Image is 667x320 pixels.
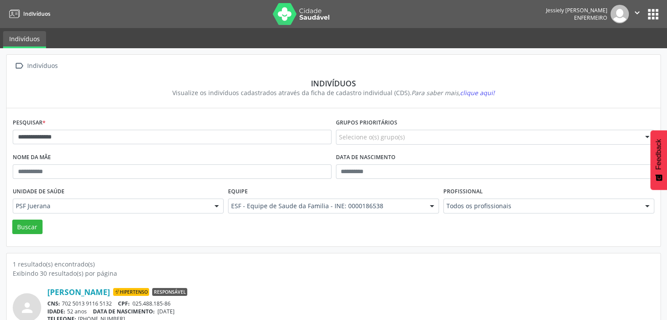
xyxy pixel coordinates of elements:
[13,185,64,199] label: Unidade de saúde
[13,269,654,278] div: Exibindo 30 resultado(s) por página
[411,89,495,97] i: Para saber mais,
[13,260,654,269] div: 1 resultado(s) encontrado(s)
[228,185,248,199] label: Equipe
[6,7,50,21] a: Indivíduos
[336,151,396,164] label: Data de nascimento
[16,202,206,210] span: PSF Juerana
[443,185,483,199] label: Profissional
[47,300,60,307] span: CNS:
[574,14,607,21] span: Enfermeiro
[47,300,654,307] div: 702 5013 9116 5132
[19,88,648,97] div: Visualize os indivíduos cadastrados através da ficha de cadastro individual (CDS).
[13,151,51,164] label: Nome da mãe
[93,308,155,315] span: DATA DE NASCIMENTO:
[629,5,646,23] button: 
[336,116,397,130] label: Grupos prioritários
[13,60,25,72] i: 
[19,78,648,88] div: Indivíduos
[610,5,629,23] img: img
[632,8,642,18] i: 
[157,308,175,315] span: [DATE]
[25,60,59,72] div: Indivíduos
[12,220,43,235] button: Buscar
[339,132,405,142] span: Selecione o(s) grupo(s)
[23,10,50,18] span: Indivíduos
[118,300,130,307] span: CPF:
[646,7,661,22] button: apps
[13,116,46,130] label: Pesquisar
[47,287,110,297] a: [PERSON_NAME]
[47,308,65,315] span: IDADE:
[446,202,636,210] span: Todos os profissionais
[3,31,46,48] a: Indivíduos
[132,300,171,307] span: 025.488.185-86
[19,300,35,316] i: person
[231,202,421,210] span: ESF - Equipe de Saude da Familia - INE: 0000186538
[13,60,59,72] a:  Indivíduos
[460,89,495,97] span: clique aqui!
[152,288,187,296] span: Responsável
[546,7,607,14] div: Jessiely [PERSON_NAME]
[113,288,149,296] span: Hipertenso
[655,139,663,170] span: Feedback
[47,308,654,315] div: 52 anos
[650,130,667,190] button: Feedback - Mostrar pesquisa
